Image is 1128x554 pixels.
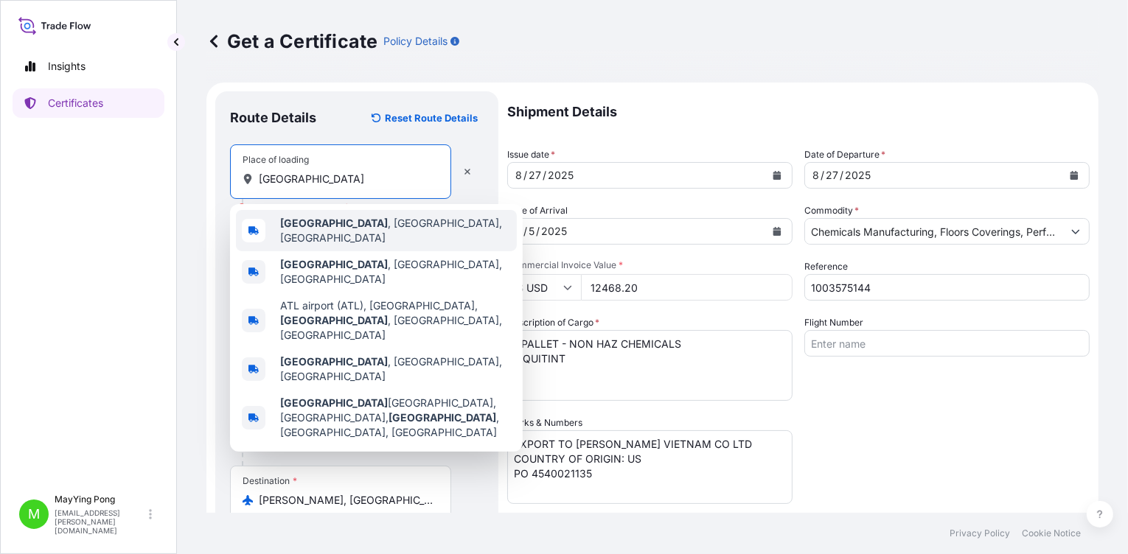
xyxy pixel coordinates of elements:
[280,258,388,270] b: [GEOGRAPHIC_DATA]
[280,257,511,287] span: , [GEOGRAPHIC_DATA], [GEOGRAPHIC_DATA]
[527,222,536,240] div: day,
[804,330,1090,357] input: Enter name
[48,59,86,74] p: Insights
[280,354,511,384] span: , [GEOGRAPHIC_DATA], [GEOGRAPHIC_DATA]
[950,527,1010,539] p: Privacy Policy
[48,96,103,111] p: Certificates
[840,166,843,184] div: /
[821,166,824,184] div: /
[507,203,568,218] span: Date of Arrival
[843,166,872,184] div: year,
[523,166,527,184] div: /
[243,154,309,166] div: Place of loading
[237,200,380,215] div: Please select a place of loading
[765,220,789,243] button: Calendar
[514,166,523,184] div: month,
[259,172,433,186] input: Place of loading
[280,298,511,343] span: ATL airport (ATL), [GEOGRAPHIC_DATA], , [GEOGRAPHIC_DATA], [GEOGRAPHIC_DATA]
[28,507,40,522] span: M
[259,493,433,508] input: Destination
[804,259,848,274] label: Reference
[811,166,821,184] div: month,
[824,166,840,184] div: day,
[527,166,543,184] div: day,
[280,314,388,326] b: [GEOGRAPHIC_DATA]
[765,164,789,187] button: Calendar
[507,315,599,330] label: Description of Cargo
[507,147,555,162] span: Issue date
[546,166,575,184] div: year,
[804,315,863,330] label: Flight Number
[55,508,146,535] p: [EMAIL_ADDRESS][PERSON_NAME][DOMAIN_NAME]
[581,274,793,301] input: Enter amount
[280,216,511,245] span: , [GEOGRAPHIC_DATA], [GEOGRAPHIC_DATA]
[805,218,1062,245] input: Type to search commodity
[383,34,448,49] p: Policy Details
[507,259,793,271] span: Commercial Invoice Value
[280,396,511,440] span: [GEOGRAPHIC_DATA], [GEOGRAPHIC_DATA], , [GEOGRAPHIC_DATA], [GEOGRAPHIC_DATA]
[280,396,388,409] b: [GEOGRAPHIC_DATA]
[55,494,146,505] p: MayYing Pong
[536,222,540,240] div: /
[230,204,523,452] div: Show suggestions
[385,111,478,125] p: Reset Route Details
[543,166,546,184] div: /
[804,274,1090,301] input: Enter booking reference
[243,475,297,487] div: Destination
[389,411,496,424] b: [GEOGRAPHIC_DATA]
[206,29,377,53] p: Get a Certificate
[523,222,527,240] div: /
[1062,164,1086,187] button: Calendar
[230,109,316,127] p: Route Details
[1022,527,1081,539] p: Cookie Notice
[280,355,388,368] b: [GEOGRAPHIC_DATA]
[507,91,1090,133] p: Shipment Details
[804,203,859,218] label: Commodity
[540,222,568,240] div: year,
[280,217,388,229] b: [GEOGRAPHIC_DATA]
[1062,218,1089,245] button: Show suggestions
[507,415,582,430] label: Marks & Numbers
[804,147,885,162] span: Date of Departure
